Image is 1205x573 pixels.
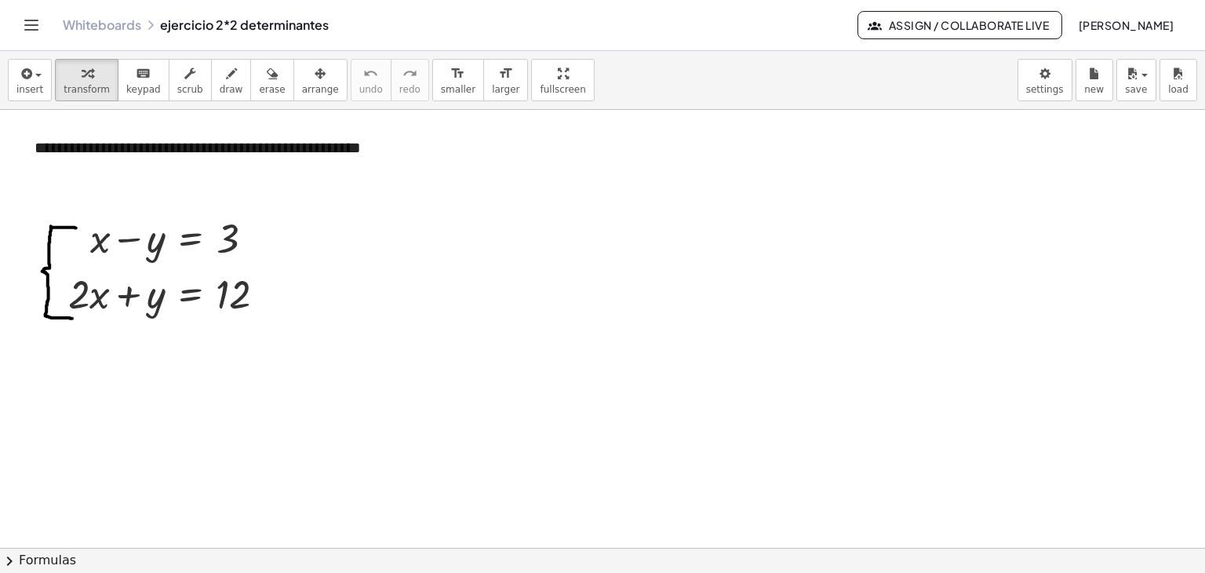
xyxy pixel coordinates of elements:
[450,64,465,83] i: format_size
[363,64,378,83] i: undo
[1078,18,1174,32] span: [PERSON_NAME]
[1116,59,1156,101] button: save
[540,84,585,95] span: fullscreen
[126,84,161,95] span: keypad
[857,11,1062,39] button: Assign / Collaborate Live
[302,84,339,95] span: arrange
[531,59,594,101] button: fullscreen
[1076,59,1113,101] button: new
[1026,84,1064,95] span: settings
[1159,59,1197,101] button: load
[351,59,391,101] button: undoundo
[1125,84,1147,95] span: save
[441,84,475,95] span: smaller
[483,59,528,101] button: format_sizelarger
[359,84,383,95] span: undo
[1065,11,1186,39] button: [PERSON_NAME]
[64,84,110,95] span: transform
[220,84,243,95] span: draw
[498,64,513,83] i: format_size
[250,59,293,101] button: erase
[391,59,429,101] button: redoredo
[177,84,203,95] span: scrub
[211,59,252,101] button: draw
[19,13,44,38] button: Toggle navigation
[118,59,169,101] button: keyboardkeypad
[259,84,285,95] span: erase
[1168,84,1189,95] span: load
[432,59,484,101] button: format_sizesmaller
[492,84,519,95] span: larger
[871,18,1049,32] span: Assign / Collaborate Live
[55,59,118,101] button: transform
[1018,59,1072,101] button: settings
[1084,84,1104,95] span: new
[16,84,43,95] span: insert
[402,64,417,83] i: redo
[63,17,141,33] a: Whiteboards
[399,84,420,95] span: redo
[136,64,151,83] i: keyboard
[169,59,212,101] button: scrub
[8,59,52,101] button: insert
[293,59,348,101] button: arrange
